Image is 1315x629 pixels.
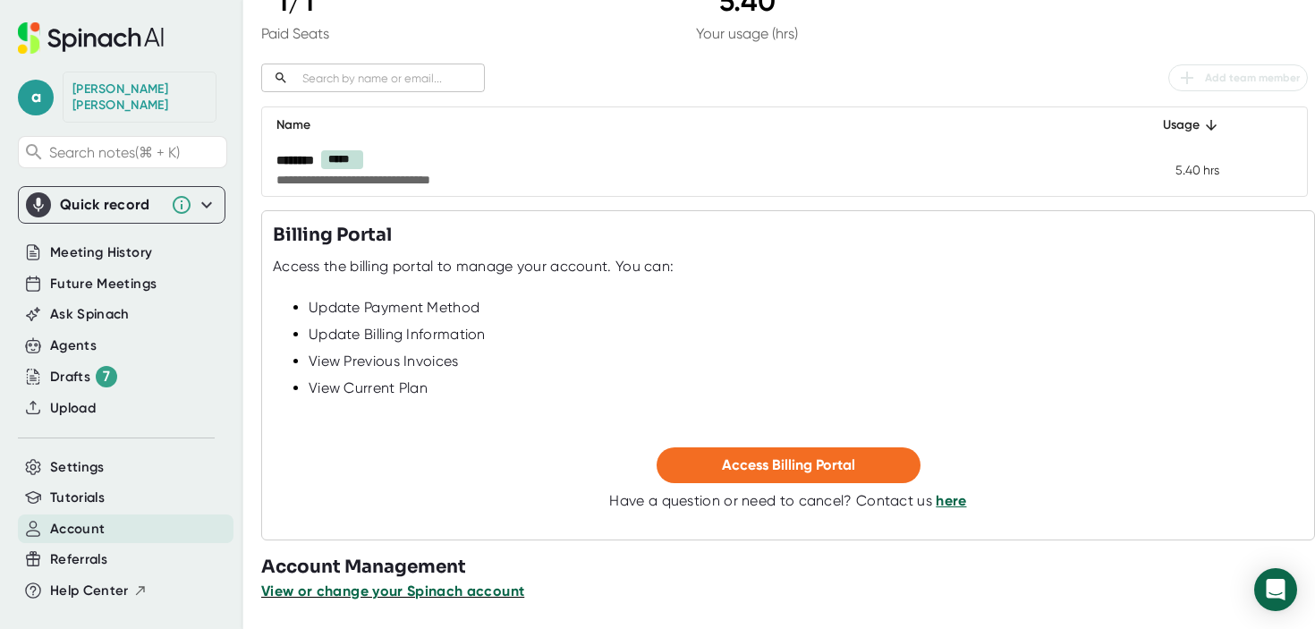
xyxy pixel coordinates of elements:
h3: Account Management [261,554,1315,581]
button: Future Meetings [50,274,157,294]
span: Search notes (⌘ + K) [49,144,222,161]
button: Meeting History [50,242,152,263]
div: Paid Seats [261,25,329,42]
div: Ana Vega [72,81,207,113]
div: View Current Plan [309,379,1303,397]
h3: Billing Portal [273,222,392,249]
button: Tutorials [50,488,105,508]
span: Add team member [1176,67,1300,89]
button: Drafts 7 [50,366,117,387]
button: Settings [50,457,105,478]
button: Help Center [50,581,148,601]
div: Quick record [60,196,162,214]
button: Upload [50,398,96,419]
button: Add team member [1168,64,1308,91]
div: Usage [1145,115,1219,136]
button: Agents [50,336,97,356]
div: Update Payment Method [309,299,1303,317]
input: Search by name or email... [295,68,485,89]
span: a [18,80,54,115]
button: Ask Spinach [50,304,130,325]
div: Quick record [26,187,217,223]
div: Drafts [50,366,117,387]
button: Access Billing Portal [657,447,920,483]
div: Update Billing Information [309,326,1303,344]
div: Open Intercom Messenger [1254,568,1297,611]
div: 7 [96,366,117,387]
div: View Previous Invoices [309,353,1303,370]
a: here [936,492,966,509]
span: Access Billing Portal [722,456,855,473]
div: Name [276,115,1116,136]
button: View or change your Spinach account [261,581,524,602]
span: Help Center [50,581,129,601]
td: 5.40 hrs [1131,143,1234,196]
div: Access the billing portal to manage your account. You can: [273,258,674,276]
div: Have a question or need to cancel? Contact us [609,492,966,510]
button: Account [50,519,105,540]
button: Referrals [50,549,107,570]
span: View or change your Spinach account [261,582,524,599]
div: Your usage (hrs) [696,25,798,42]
